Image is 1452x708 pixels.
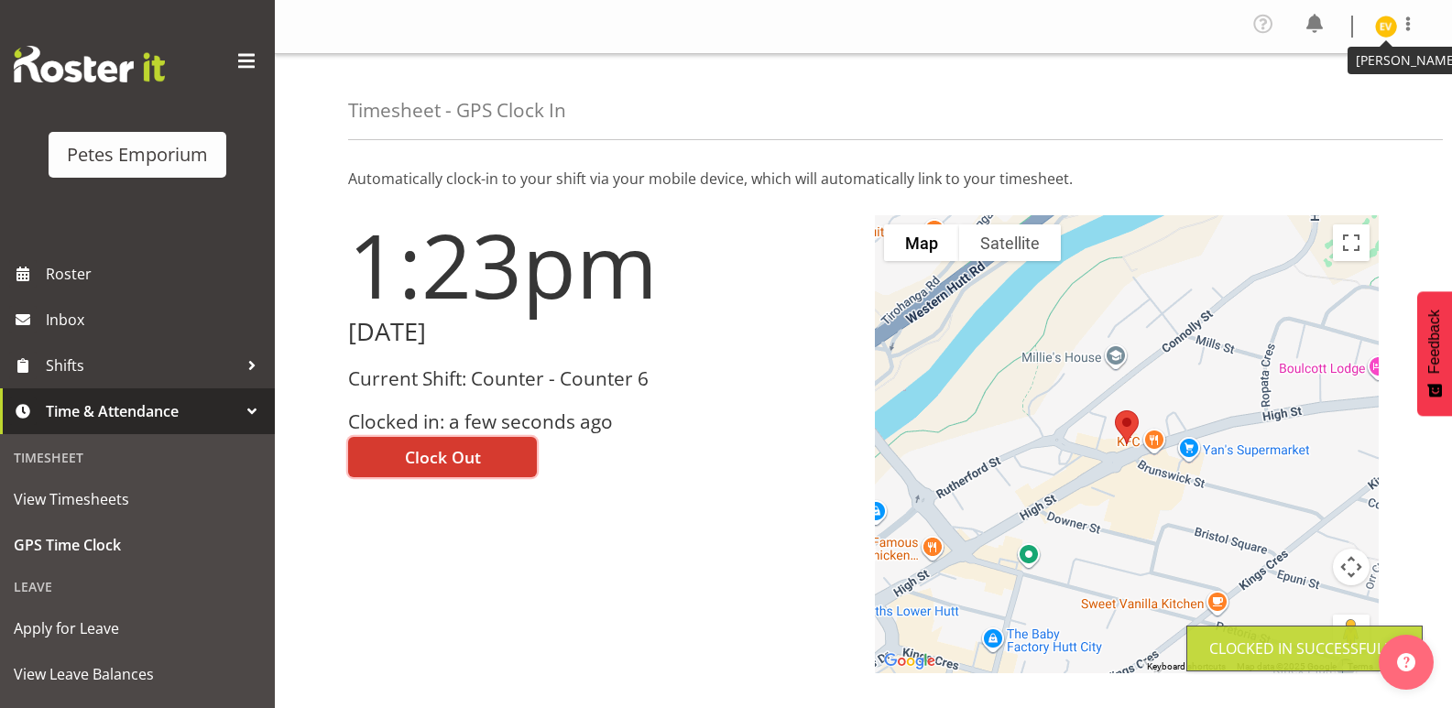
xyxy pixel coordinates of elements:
span: Clock Out [405,445,481,469]
button: Show street map [884,224,959,261]
div: Timesheet [5,439,270,476]
button: Toggle fullscreen view [1333,224,1370,261]
span: Time & Attendance [46,398,238,425]
img: help-xxl-2.png [1397,653,1415,671]
span: Roster [46,260,266,288]
span: Inbox [46,306,266,333]
span: Feedback [1426,310,1443,374]
span: View Timesheets [14,485,261,513]
span: GPS Time Clock [14,531,261,559]
a: View Timesheets [5,476,270,522]
h2: [DATE] [348,318,853,346]
button: Feedback - Show survey [1417,291,1452,416]
span: View Leave Balances [14,660,261,688]
a: Apply for Leave [5,605,270,651]
span: Apply for Leave [14,615,261,642]
h4: Timesheet - GPS Clock In [348,100,566,121]
a: Open this area in Google Maps (opens a new window) [879,649,940,673]
span: Shifts [46,352,238,379]
h3: Clocked in: a few seconds ago [348,411,853,432]
p: Automatically clock-in to your shift via your mobile device, which will automatically link to you... [348,168,1379,190]
div: Petes Emporium [67,141,208,169]
img: Rosterit website logo [14,46,165,82]
a: View Leave Balances [5,651,270,697]
button: Clock Out [348,437,537,477]
div: Leave [5,568,270,605]
h1: 1:23pm [348,215,853,314]
div: Clocked in Successfully [1209,637,1400,659]
h3: Current Shift: Counter - Counter 6 [348,368,853,389]
img: Google [879,649,940,673]
img: eva-vailini10223.jpg [1375,16,1397,38]
button: Drag Pegman onto the map to open Street View [1333,615,1370,651]
button: Keyboard shortcuts [1147,660,1226,673]
a: GPS Time Clock [5,522,270,568]
button: Show satellite imagery [959,224,1061,261]
button: Map camera controls [1333,549,1370,585]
